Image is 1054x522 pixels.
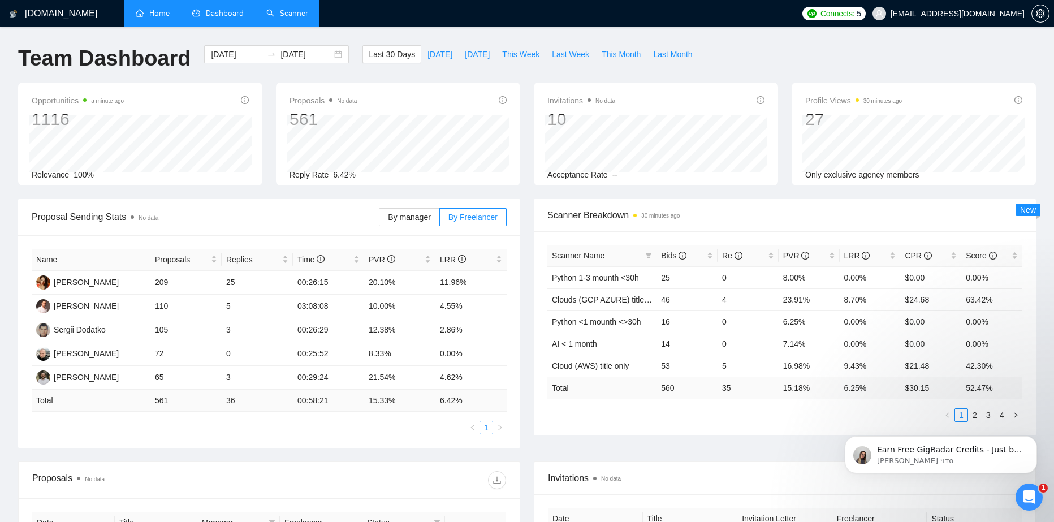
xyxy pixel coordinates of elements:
span: info-circle [458,255,466,263]
span: filter [643,247,654,264]
li: 2 [968,408,982,422]
img: logo [10,5,18,23]
td: 00:26:29 [293,318,364,342]
td: 0.00% [961,266,1022,288]
td: 0.00% [961,333,1022,355]
span: Dashboard [206,8,244,18]
span: info-circle [924,252,932,260]
span: New [1020,205,1036,214]
li: Previous Page [466,421,480,434]
th: Replies [222,249,293,271]
a: 3 [982,409,995,421]
td: $ 30.15 [900,377,961,399]
td: 42.30% [961,355,1022,377]
td: 5 [222,295,293,318]
span: [DATE] [465,48,490,61]
td: 14 [656,333,718,355]
span: CPR [905,251,931,260]
span: Last Month [653,48,692,61]
td: 3 [222,366,293,390]
a: Cloud (AWS) title only [552,361,629,370]
td: 4 [718,288,779,310]
span: Scanner Breakdown [547,208,1022,222]
span: right [496,424,503,431]
span: Re [722,251,742,260]
span: Time [297,255,325,264]
div: [PERSON_NAME] [54,276,119,288]
td: 21.54% [364,366,435,390]
td: 15.18 % [779,377,840,399]
span: LRR [844,251,870,260]
td: 209 [150,271,222,295]
span: Last 30 Days [369,48,415,61]
span: info-circle [757,96,764,104]
span: Replies [226,253,280,266]
div: [PERSON_NAME] [54,371,119,383]
span: info-circle [801,252,809,260]
td: 65 [150,366,222,390]
span: -- [612,170,617,179]
span: left [469,424,476,431]
td: 10.00% [364,295,435,318]
div: 27 [805,109,902,130]
span: This Month [602,48,641,61]
td: 3 [222,318,293,342]
div: Sergii Dodatko [54,323,106,336]
button: setting [1031,5,1049,23]
span: info-circle [387,255,395,263]
td: $0.00 [900,310,961,333]
a: 1 [480,421,493,434]
div: [PERSON_NAME] [54,300,119,312]
td: 0.00% [840,333,901,355]
li: Next Page [493,421,507,434]
td: 0 [718,310,779,333]
button: This Week [496,45,546,63]
span: No data [595,98,615,104]
td: 16 [656,310,718,333]
td: 46 [656,288,718,310]
button: right [493,421,507,434]
a: DP[PERSON_NAME] [36,277,119,286]
time: a minute ago [91,98,124,104]
td: 8.00% [779,266,840,288]
button: Last Month [647,45,698,63]
span: PVR [369,255,395,264]
a: homeHome [136,8,170,18]
th: Name [32,249,150,271]
td: 23.91% [779,288,840,310]
span: Proposals [155,253,209,266]
td: 6.42 % [435,390,507,412]
iframe: Intercom live chat [1016,484,1043,511]
img: KM [36,299,50,313]
a: 1 [955,409,967,421]
img: upwork-logo.png [807,9,817,18]
button: left [466,421,480,434]
td: 63.42% [961,288,1022,310]
span: info-circle [1014,96,1022,104]
span: Proposal Sending Stats [32,210,379,224]
span: info-circle [735,252,742,260]
li: 3 [982,408,995,422]
td: 16.98% [779,355,840,377]
span: Only exclusive agency members [805,170,919,179]
a: Clouds (GCP AZURE) title only [552,295,661,304]
td: 0.00% [435,342,507,366]
td: 53 [656,355,718,377]
span: user [875,10,883,18]
span: Last Week [552,48,589,61]
span: info-circle [989,252,997,260]
span: By Freelancer [448,213,498,222]
input: Start date [211,48,262,61]
iframe: Intercom notifications сообщение [828,412,1054,491]
li: Next Page [1009,408,1022,422]
td: 560 [656,377,718,399]
span: to [267,50,276,59]
span: info-circle [317,255,325,263]
span: Invitations [548,471,1022,485]
span: dashboard [192,9,200,17]
span: setting [1032,9,1049,18]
